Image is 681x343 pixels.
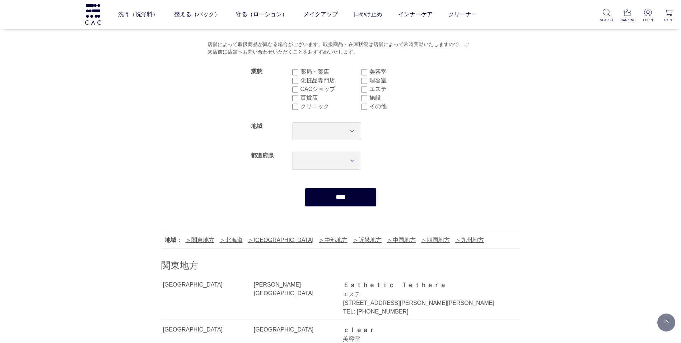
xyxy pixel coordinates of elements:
[300,93,361,102] label: 百貨店
[300,102,361,111] label: クリニック
[343,280,504,290] div: Ｅｓｔｈｅｔｉｃ Ｔｅｔｈｅｒａ
[662,9,675,23] a: CART
[600,9,613,23] a: SEARCH
[251,123,262,129] label: 地域
[303,4,338,24] a: メイクアップ
[387,237,416,243] a: 中国地方
[641,17,654,23] p: LOGIN
[319,237,348,243] a: 中部地方
[254,280,334,298] div: [PERSON_NAME][GEOGRAPHIC_DATA]
[369,102,430,111] label: その他
[165,236,182,244] div: 地域：
[161,259,520,272] h2: 関東地方
[662,17,675,23] p: CART
[220,237,243,243] a: 北海道
[163,325,252,334] div: [GEOGRAPHIC_DATA]
[251,68,262,74] label: 業態
[251,152,274,159] label: 都道府県
[174,4,220,24] a: 整える（パック）
[343,290,504,299] div: エステ
[300,85,361,93] label: CACショップ
[118,4,158,24] a: 洗う（洗浄料）
[621,9,634,23] a: RANKING
[248,237,314,243] a: [GEOGRAPHIC_DATA]
[236,4,288,24] a: 守る（ローション）
[343,299,504,307] div: [STREET_ADDRESS][PERSON_NAME][PERSON_NAME]
[600,17,613,23] p: SEARCH
[343,307,504,316] div: TEL: [PHONE_NUMBER]
[343,325,504,335] div: ｃｌｅａｒ
[254,325,334,334] div: [GEOGRAPHIC_DATA]
[369,85,430,93] label: エステ
[421,237,450,243] a: 四国地方
[448,4,477,24] a: クリーナー
[369,93,430,102] label: 施設
[163,280,252,289] div: [GEOGRAPHIC_DATA]
[207,41,474,56] div: 店舗によって取扱商品が異なる場合がございます。取扱商品・在庫状況は店舗によって常時変動いたしますので、ご来店前に店舗へお問い合わせいただくことをおすすめいたします。
[84,4,102,24] img: logo
[186,237,214,243] a: 関東地方
[300,76,361,85] label: 化粧品専門店
[353,237,382,243] a: 近畿地方
[621,17,634,23] p: RANKING
[369,76,430,85] label: 理容室
[455,237,484,243] a: 九州地方
[369,68,430,76] label: 美容室
[354,4,382,24] a: 日やけ止め
[398,4,433,24] a: インナーケア
[641,9,654,23] a: LOGIN
[300,68,361,76] label: 薬局・薬店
